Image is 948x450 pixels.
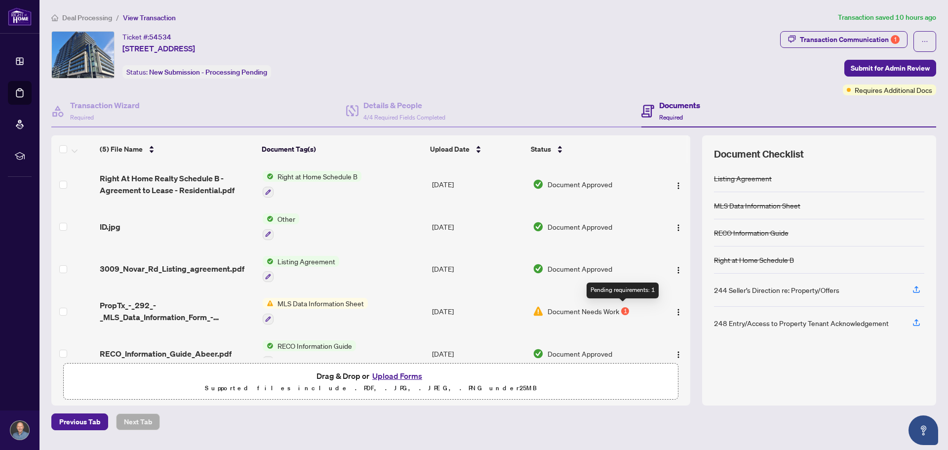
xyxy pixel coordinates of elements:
span: New Submission - Processing Pending [149,68,267,77]
div: 248 Entry/Access to Property Tenant Acknowledgement [714,318,889,328]
span: [STREET_ADDRESS] [122,42,195,54]
img: Document Status [533,221,544,232]
div: Status: [122,65,271,79]
img: Logo [674,351,682,359]
span: View Transaction [123,13,176,22]
span: RECO_Information_Guide_Abeer.pdf [100,348,232,360]
span: Deal Processing [62,13,112,22]
span: RECO Information Guide [274,340,356,351]
button: Previous Tab [51,413,108,430]
span: Drag & Drop orUpload FormsSupported files include .PDF, .JPG, .JPEG, .PNG under25MB [64,364,678,400]
button: Status IconRECO Information Guide [263,340,356,367]
img: Logo [674,224,682,232]
button: Status IconRight at Home Schedule B [263,171,361,198]
p: Supported files include .PDF, .JPG, .JPEG, .PNG under 25 MB [70,382,672,394]
button: Transaction Communication1 [780,31,908,48]
span: Requires Additional Docs [855,84,932,95]
img: IMG-W12422819_1.jpg [52,32,114,78]
div: RECO Information Guide [714,227,789,238]
img: Document Status [533,306,544,317]
span: Listing Agreement [274,256,339,267]
div: Ticket #: [122,31,171,42]
div: 1 [891,35,900,44]
span: Required [659,114,683,121]
div: Right at Home Schedule B [714,254,794,265]
span: Submit for Admin Review [851,60,930,76]
h4: Documents [659,99,700,111]
button: Logo [671,176,686,192]
span: Previous Tab [59,414,100,430]
div: Pending requirements: 1 [587,283,659,298]
span: Right at Home Schedule B [274,171,361,182]
span: home [51,14,58,21]
li: / [116,12,119,23]
button: Status IconOther [263,213,299,240]
span: Upload Date [430,144,470,155]
span: Status [531,144,551,155]
span: MLS Data Information Sheet [274,298,368,309]
span: ellipsis [921,38,928,45]
span: Required [70,114,94,121]
img: Profile Icon [10,421,29,440]
div: 244 Seller’s Direction re: Property/Offers [714,285,839,295]
div: Transaction Communication [800,32,900,47]
span: ID.jpg [100,221,120,233]
span: 54534 [149,33,171,41]
button: Status IconListing Agreement [263,256,339,283]
td: [DATE] [428,290,529,332]
div: Listing Agreement [714,173,772,184]
span: Right At Home Realty Schedule B - Agreement to Lease - Residential.pdf [100,172,255,196]
h4: Details & People [363,99,445,111]
th: (5) File Name [96,135,258,163]
button: Logo [671,303,686,319]
div: 1 [621,307,629,315]
img: Status Icon [263,213,274,224]
span: PropTx_-_292_-_MLS_Data_Information_Form_-_Condo_Co-op_Co-Ownership_Time_Share_-_Lease_Sub-Lease.pdf [100,299,255,323]
img: Status Icon [263,256,274,267]
article: Transaction saved 10 hours ago [838,12,936,23]
td: [DATE] [428,332,529,375]
button: Next Tab [116,413,160,430]
img: Status Icon [263,171,274,182]
button: Status IconMLS Data Information Sheet [263,298,368,325]
button: Upload Forms [369,369,425,382]
img: logo [8,7,32,26]
button: Logo [671,261,686,277]
span: Document Approved [548,221,612,232]
span: Document Approved [548,348,612,359]
td: [DATE] [428,163,529,205]
h4: Transaction Wizard [70,99,140,111]
img: Document Status [533,179,544,190]
span: Other [274,213,299,224]
img: Status Icon [263,340,274,351]
img: Document Status [533,263,544,274]
button: Logo [671,219,686,235]
td: [DATE] [428,248,529,290]
img: Document Status [533,348,544,359]
img: Status Icon [263,298,274,309]
img: Logo [674,308,682,316]
span: 3009_Novar_Rd_Listing_agreement.pdf [100,263,244,275]
span: Document Needs Work [548,306,619,317]
th: Upload Date [426,135,526,163]
span: 4/4 Required Fields Completed [363,114,445,121]
span: Document Checklist [714,147,804,161]
span: Drag & Drop or [316,369,425,382]
button: Open asap [908,415,938,445]
span: Document Approved [548,179,612,190]
img: Logo [674,182,682,190]
th: Document Tag(s) [258,135,426,163]
span: (5) File Name [100,144,143,155]
button: Logo [671,346,686,362]
button: Submit for Admin Review [844,60,936,77]
span: Document Approved [548,263,612,274]
img: Logo [674,266,682,274]
div: MLS Data Information Sheet [714,200,800,211]
td: [DATE] [428,205,529,248]
th: Status [527,135,652,163]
